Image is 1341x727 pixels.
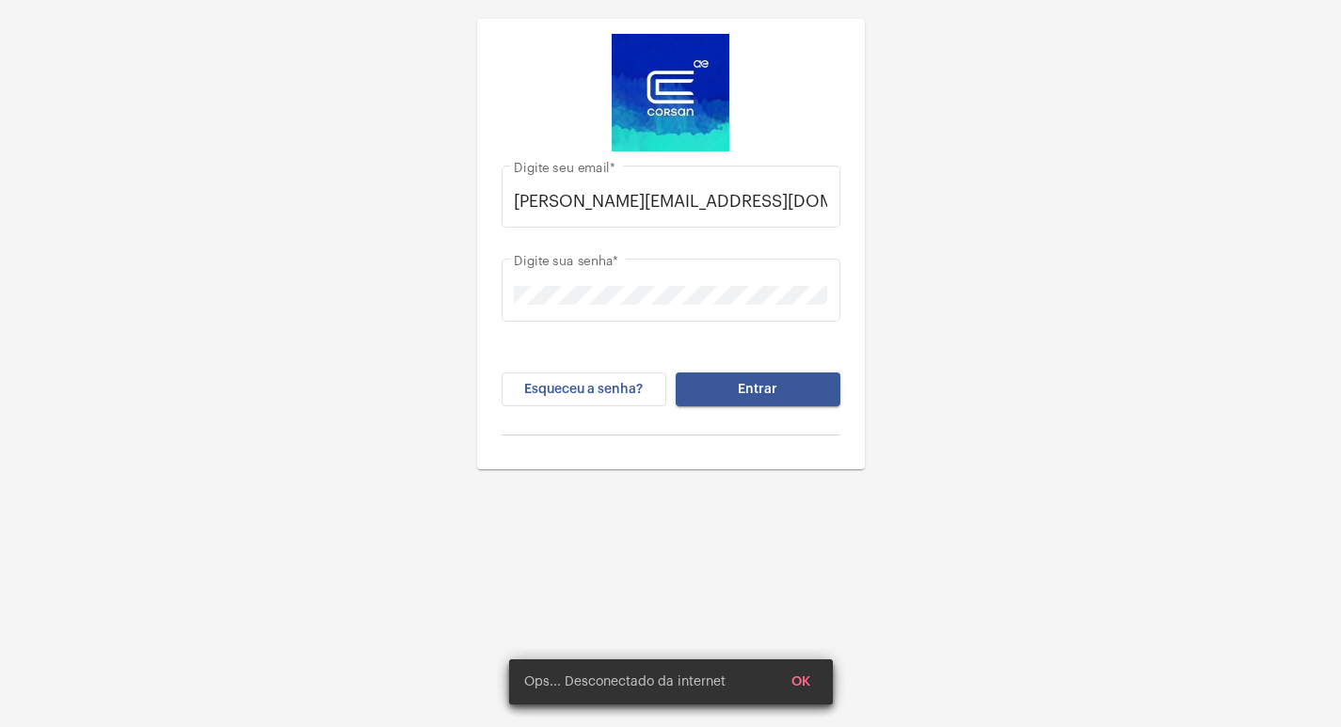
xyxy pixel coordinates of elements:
[676,372,840,406] button: Entrar
[502,372,666,406] button: Esqueceu a senha?
[791,675,810,688] span: OK
[514,192,827,211] input: Digite seu email
[738,383,777,396] span: Entrar
[612,34,729,151] img: d4669ae0-8c07-2337-4f67-34b0df7f5ae4.jpeg
[524,672,726,691] span: Ops... Desconectado da internet
[524,383,643,396] span: Esqueceu a senha?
